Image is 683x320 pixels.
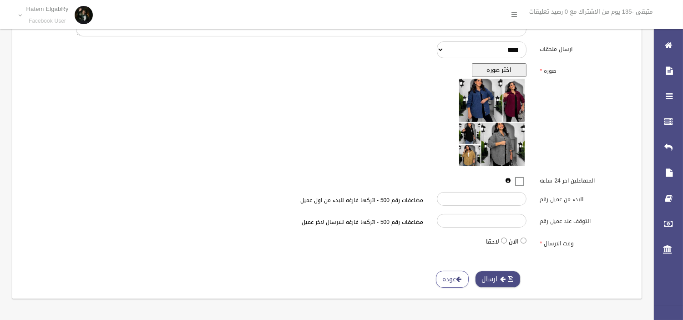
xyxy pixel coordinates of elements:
a: عوده [436,271,469,288]
h6: مضاعفات رقم 500 - اتركها فارغه للبدء من اول عميل [179,198,423,203]
p: Hatem ElgabRy [26,5,69,12]
label: وقت الارسال [533,236,637,249]
label: المتفاعلين اخر 24 ساعه [533,173,637,186]
label: ارسال ملحقات [533,41,637,54]
label: لاحقا [486,236,499,247]
small: Facebook User [26,18,69,25]
img: معاينه الصوره [457,77,526,168]
label: التوقف عند عميل رقم [533,214,637,227]
button: اختر صوره [472,63,526,77]
label: الان [509,236,519,247]
label: صوره [533,63,637,76]
button: ارسال [475,271,521,288]
label: البدء من عميل رقم [533,192,637,205]
h6: مضاعفات رقم 500 - اتركها فارغه للارسال لاخر عميل [179,219,423,225]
